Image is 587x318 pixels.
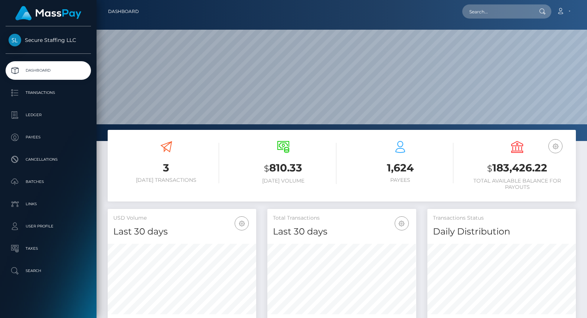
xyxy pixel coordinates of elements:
[348,177,453,183] h6: Payees
[6,106,91,124] a: Ledger
[113,225,251,238] h4: Last 30 days
[6,195,91,213] a: Links
[9,154,88,165] p: Cancellations
[264,163,269,174] small: $
[273,225,410,238] h4: Last 30 days
[230,178,336,184] h6: [DATE] Volume
[6,83,91,102] a: Transactions
[9,265,88,276] p: Search
[464,178,570,190] h6: Total Available Balance for Payouts
[9,34,21,46] img: Secure Staffing LLC
[113,177,219,183] h6: [DATE] Transactions
[6,217,91,236] a: User Profile
[6,239,91,258] a: Taxes
[9,87,88,98] p: Transactions
[6,61,91,80] a: Dashboard
[9,65,88,76] p: Dashboard
[9,176,88,187] p: Batches
[487,163,492,174] small: $
[6,150,91,169] a: Cancellations
[6,173,91,191] a: Batches
[113,214,251,222] h5: USD Volume
[9,221,88,232] p: User Profile
[6,262,91,280] a: Search
[9,132,88,143] p: Payees
[433,225,570,238] h4: Daily Distribution
[9,243,88,254] p: Taxes
[273,214,410,222] h5: Total Transactions
[6,37,91,43] span: Secure Staffing LLC
[230,161,336,176] h3: 810.33
[433,214,570,222] h5: Transactions Status
[9,199,88,210] p: Links
[6,128,91,147] a: Payees
[464,161,570,176] h3: 183,426.22
[462,4,532,19] input: Search...
[108,4,139,19] a: Dashboard
[113,161,219,175] h3: 3
[15,6,81,20] img: MassPay Logo
[348,161,453,175] h3: 1,624
[9,109,88,121] p: Ledger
